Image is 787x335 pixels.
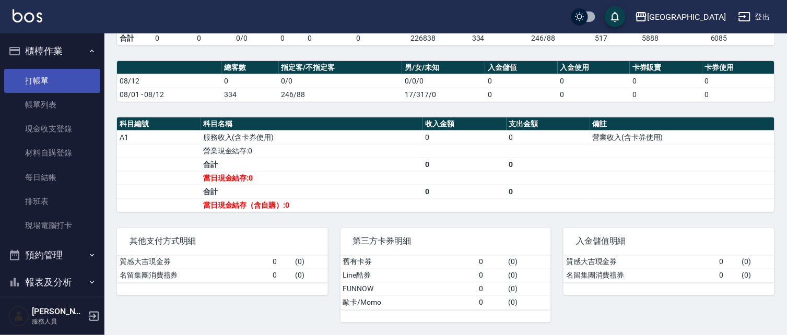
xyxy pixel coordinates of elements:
[340,256,477,269] td: 舊有卡券
[32,317,85,326] p: 服務人員
[590,117,774,131] th: 備註
[563,269,716,282] td: 名留集團消費禮券
[201,198,423,212] td: 當日現金結存（含自購）:0
[117,88,222,101] td: 08/01 - 08/12
[485,74,557,88] td: 0
[4,141,100,165] a: 材料自購登錄
[222,74,279,88] td: 0
[506,256,551,269] td: ( 0 )
[708,31,782,45] td: 6085
[717,256,739,269] td: 0
[117,256,270,269] td: 質感大吉現金券
[702,74,774,88] td: 0
[4,269,100,296] button: 報表及分析
[354,31,408,45] td: 0
[563,256,774,283] table: a dense table
[201,144,423,158] td: 營業現金結存:0
[152,31,194,45] td: 0
[476,282,506,296] td: 0
[408,31,469,45] td: 226838
[528,31,593,45] td: 246/88
[4,242,100,269] button: 預約管理
[292,269,327,282] td: ( 0 )
[292,256,327,269] td: ( 0 )
[279,61,403,75] th: 指定客/不指定客
[506,296,551,309] td: ( 0 )
[558,88,630,101] td: 0
[4,213,100,237] a: 現場電腦打卡
[222,88,279,101] td: 334
[506,269,551,282] td: ( 0 )
[117,130,201,144] td: A1
[201,158,423,171] td: 合計
[402,74,485,88] td: 0/0/0
[558,74,630,88] td: 0
[485,61,557,75] th: 入金儲值
[201,117,423,131] th: 科目名稱
[739,269,774,282] td: ( 0 )
[605,6,626,27] button: save
[576,236,762,247] span: 入金儲值明細
[117,74,222,88] td: 08/12
[630,74,702,88] td: 0
[423,185,507,198] td: 0
[469,31,529,45] td: 334
[340,282,477,296] td: FUNNOW
[593,31,640,45] td: 517
[507,158,590,171] td: 0
[194,31,234,45] td: 0
[702,88,774,101] td: 0
[201,130,423,144] td: 服務收入(含卡券使用)
[8,306,29,327] img: Person
[4,165,100,189] a: 每日結帳
[4,295,100,322] button: 客戶管理
[117,117,774,212] table: a dense table
[423,130,507,144] td: 0
[117,31,152,45] td: 合計
[340,296,477,309] td: 歐卡/Momo
[507,130,590,144] td: 0
[117,256,328,283] table: a dense table
[233,31,278,45] td: 0/0
[4,69,100,93] a: 打帳單
[648,10,726,23] div: [GEOGRAPHIC_DATA]
[485,88,557,101] td: 0
[270,269,292,282] td: 0
[117,269,270,282] td: 名留集團消費禮券
[630,88,702,101] td: 0
[717,269,739,282] td: 0
[476,256,506,269] td: 0
[423,117,507,131] th: 收入金額
[279,74,403,88] td: 0/0
[507,185,590,198] td: 0
[278,31,305,45] td: 0
[402,88,485,101] td: 17/317/0
[630,61,702,75] th: 卡券販賣
[222,61,279,75] th: 總客數
[4,117,100,141] a: 現金收支登錄
[13,9,42,22] img: Logo
[201,185,423,198] td: 合計
[4,93,100,117] a: 帳單列表
[270,256,292,269] td: 0
[4,189,100,213] a: 排班表
[558,61,630,75] th: 入金使用
[130,236,315,247] span: 其他支付方式明細
[423,158,507,171] td: 0
[402,61,485,75] th: 男/女/未知
[476,296,506,309] td: 0
[4,38,100,65] button: 櫃檯作業
[702,61,774,75] th: 卡券使用
[353,236,539,247] span: 第三方卡券明細
[506,282,551,296] td: ( 0 )
[279,88,403,101] td: 246/88
[640,31,709,45] td: 5888
[476,269,506,282] td: 0
[734,7,774,27] button: 登出
[305,31,354,45] td: 0
[201,171,423,185] td: 當日現金結存:0
[631,6,730,28] button: [GEOGRAPHIC_DATA]
[117,117,201,131] th: 科目編號
[507,117,590,131] th: 支出金額
[340,256,551,310] table: a dense table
